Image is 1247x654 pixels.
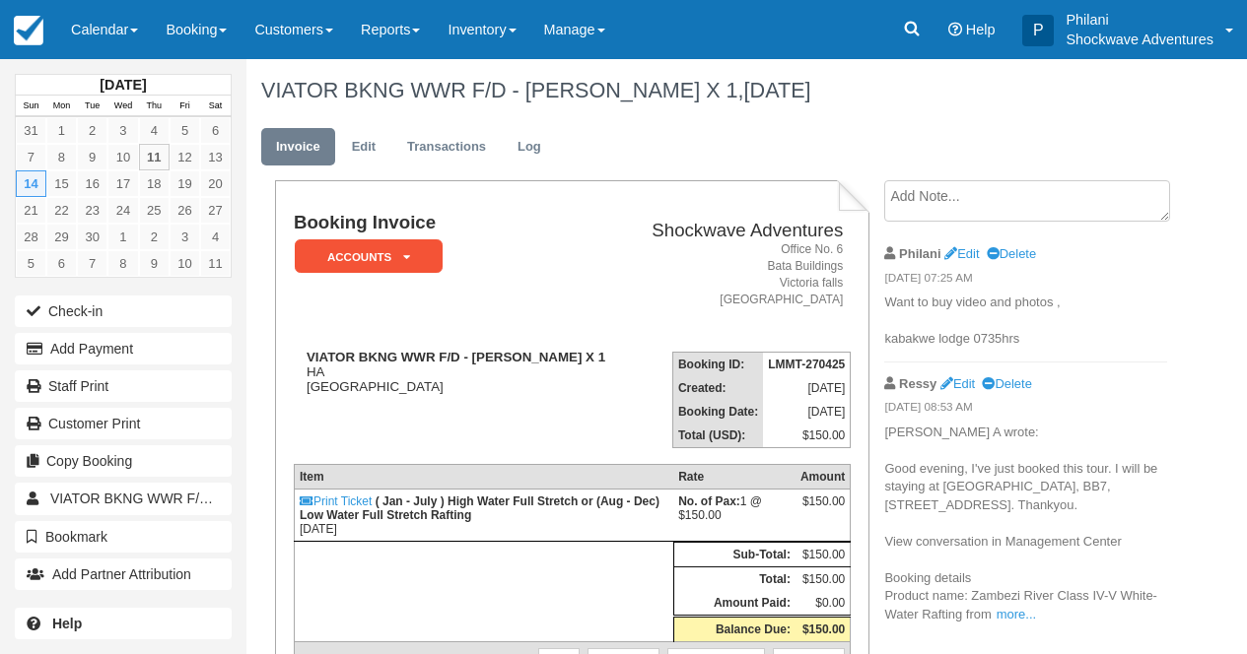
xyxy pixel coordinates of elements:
[139,250,170,277] a: 9
[200,224,231,250] a: 4
[16,144,46,170] a: 7
[796,465,851,490] th: Amount
[15,521,232,553] button: Bookmark
[294,213,629,233] h1: Booking Invoice
[15,408,232,439] a: Customer Print
[77,250,107,277] a: 7
[170,250,200,277] a: 10
[987,246,1036,261] a: Delete
[200,117,231,144] a: 6
[139,224,170,250] a: 2
[673,591,796,617] th: Amount Paid:
[77,144,107,170] a: 9
[170,117,200,144] a: 5
[802,622,845,636] strong: $150.00
[200,197,231,224] a: 27
[16,250,46,277] a: 5
[940,376,975,391] a: Edit
[672,376,763,400] th: Created:
[763,424,851,448] td: $150.00
[46,197,77,224] a: 22
[200,250,231,277] a: 11
[307,350,605,364] strong: VIATOR BKNG WWR F/D - [PERSON_NAME] X 1
[796,543,851,567] td: $150.00
[763,376,851,400] td: [DATE]
[15,370,232,402] a: Staff Print
[139,144,170,170] a: 11
[200,144,231,170] a: 13
[77,170,107,197] a: 16
[1066,30,1213,49] p: Shockwave Adventures
[15,445,232,477] button: Copy Booking
[46,250,77,277] a: 6
[139,197,170,224] a: 25
[77,96,107,117] th: Tue
[884,270,1166,292] em: [DATE] 07:25 AM
[107,224,138,250] a: 1
[46,144,77,170] a: 8
[899,376,936,391] strong: Ressy
[503,128,556,166] a: Log
[15,483,232,514] a: VIATOR BKNG WWR F/D - [PERSON_NAME] X 1
[50,490,360,506] span: VIATOR BKNG WWR F/D - [PERSON_NAME] X 1
[107,96,138,117] th: Wed
[300,494,372,508] a: Print Ticket
[678,494,740,508] strong: No. of Pax
[52,616,82,631] b: Help
[77,224,107,250] a: 30
[16,224,46,250] a: 28
[673,543,796,567] th: Sub-Total:
[170,144,200,170] a: 12
[16,117,46,144] a: 31
[944,246,979,261] a: Edit
[997,607,1036,621] a: more...
[294,350,629,394] div: HA [GEOGRAPHIC_DATA]
[77,197,107,224] a: 23
[673,465,796,490] th: Rate
[107,170,138,197] a: 17
[672,400,763,424] th: Booking Date:
[300,494,659,522] strong: ( Jan - July ) High Water Full Stretch or (Aug - Dec) Low Water Full Stretch Rafting
[884,399,1166,421] em: [DATE] 08:53 AM
[139,117,170,144] a: 4
[16,96,46,117] th: Sun
[637,241,844,309] address: Office No. 6 Bata Buildings Victoria falls [GEOGRAPHIC_DATA]
[673,567,796,592] th: Total:
[200,96,231,117] th: Sat
[16,170,46,197] a: 14
[637,221,844,241] h2: Shockwave Adventures
[16,197,46,224] a: 21
[392,128,501,166] a: Transactions
[800,494,845,524] div: $150.00
[261,79,1167,102] h1: VIATOR BKNG WWR F/D - [PERSON_NAME] X 1,
[763,400,851,424] td: [DATE]
[673,490,796,542] td: 1 @ $150.00
[796,567,851,592] td: $150.00
[107,250,138,277] a: 8
[796,591,851,617] td: $0.00
[15,295,232,327] button: Check-in
[884,294,1166,349] p: Want to buy video and photos , kabakwe lodge 0735hrs
[77,117,107,144] a: 2
[672,424,763,448] th: Total (USD):
[107,117,138,144] a: 3
[46,170,77,197] a: 15
[884,424,1166,624] p: [PERSON_NAME] A wrote: Good evening, I've just booked this tour. I will be staying at [GEOGRAPHIC...
[139,96,170,117] th: Thu
[15,608,232,639] a: Help
[139,170,170,197] a: 18
[46,96,77,117] th: Mon
[170,170,200,197] a: 19
[200,170,231,197] a: 20
[673,617,796,642] th: Balance Due:
[948,23,962,36] i: Help
[295,239,443,274] em: ACCOUNTS
[966,22,996,37] span: Help
[899,246,940,261] strong: Philani
[170,197,200,224] a: 26
[294,490,673,542] td: [DATE]
[107,144,138,170] a: 10
[261,128,335,166] a: Invoice
[15,333,232,364] button: Add Payment
[294,465,673,490] th: Item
